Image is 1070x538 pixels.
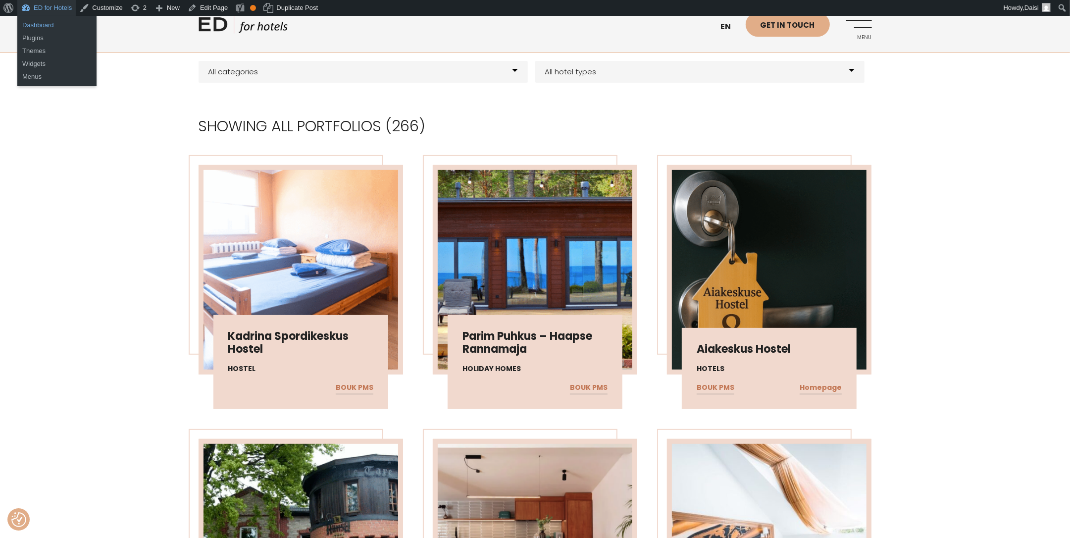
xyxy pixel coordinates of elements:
[17,57,97,70] a: Widgets
[17,19,97,32] a: Dashboard
[462,330,608,356] h3: Parim Puhkus – Haapse Rannamaja
[462,364,608,374] h4: Holiday homes
[438,170,632,370] img: Screenshot-2025-10-01-at-13.38.11-450x450.png
[17,42,97,86] ul: ED for Hotels
[697,364,842,374] h4: Hotels
[17,45,97,57] a: Themes
[17,32,97,45] a: Plugins
[697,343,842,356] h3: Aiakeskus Hostel
[199,117,872,135] h2: Showing all portfolios (266)
[11,512,26,527] button: Consent Preferences
[250,5,256,11] div: OK
[570,381,608,394] a: BOUK PMS
[199,15,288,40] a: ED HOTELS
[11,512,26,527] img: Revisit consent button
[746,12,830,37] a: Get in touch
[672,170,866,370] img: Screenshot-2025-09-26-at-16.31.59-450x450.png
[845,35,872,41] span: Menu
[697,381,734,394] a: BOUK PMS
[1024,4,1039,11] span: Daisi
[228,330,373,356] h3: Kadrina Spordikeskus Hostel
[204,170,398,370] img: Screenshot-2025-10-01-at-13.47.47-450x450.png
[17,70,97,83] a: Menus
[716,15,746,39] a: en
[17,16,97,48] ul: ED for Hotels
[336,381,373,394] a: BOUK PMS
[800,381,842,394] a: Homepage
[228,364,373,374] h4: Hostel
[845,12,872,40] a: Menu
